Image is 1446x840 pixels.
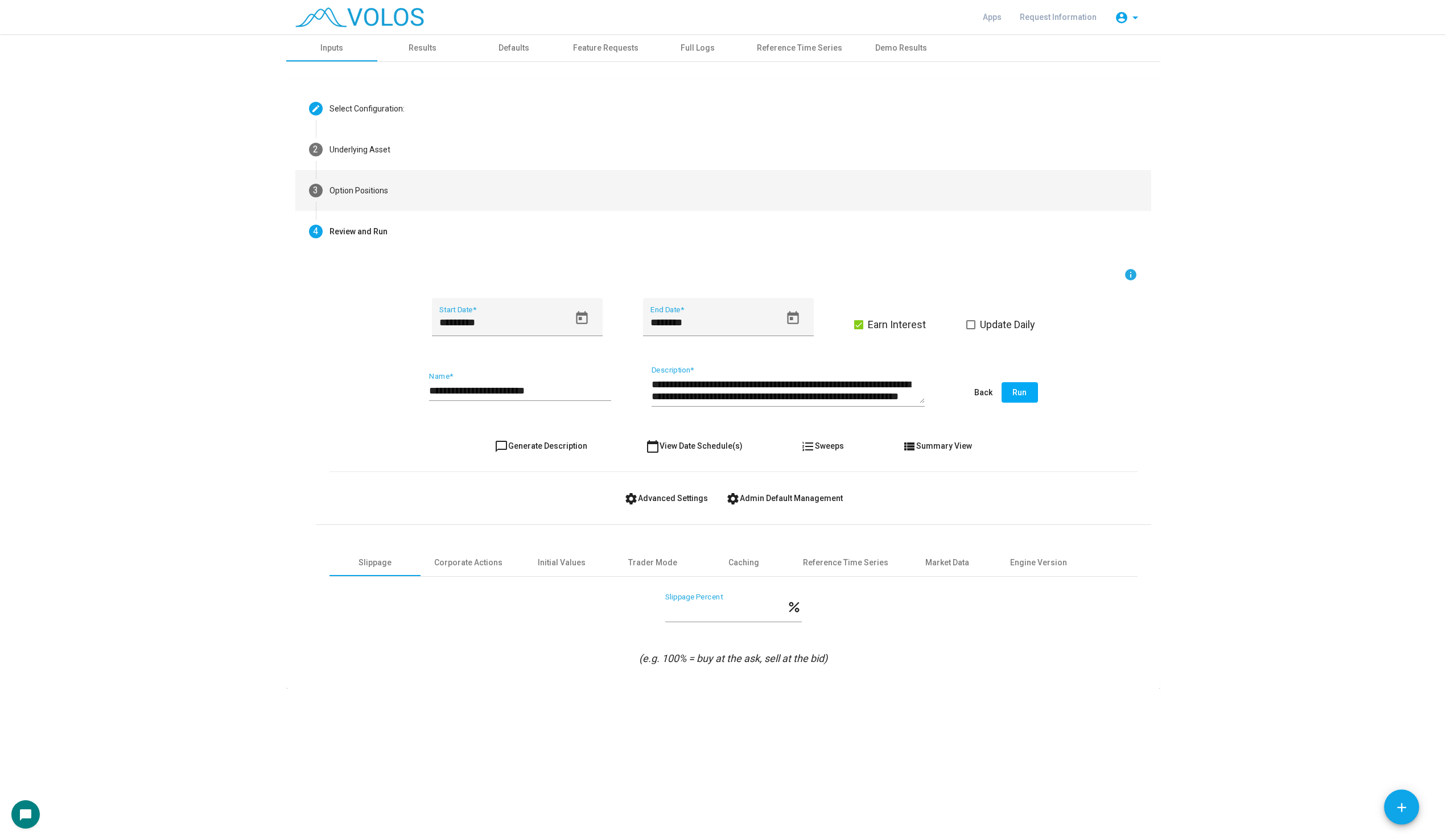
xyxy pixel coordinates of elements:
[1011,7,1106,27] a: Request Information
[1012,388,1027,397] span: Run
[875,42,927,54] div: Demo Results
[538,557,586,569] div: Initial Values
[974,7,1011,27] a: Apps
[329,226,388,238] div: Review and Run
[646,441,743,450] span: View Date Schedule(s)
[573,42,638,54] div: Feature Requests
[1115,11,1128,24] mat-icon: account_circle
[313,226,318,237] span: 4
[569,305,595,331] button: Open calendar
[646,440,660,453] mat-icon: calendar_today
[359,557,392,569] div: Slippage
[803,557,888,569] div: Reference Time Series
[313,185,318,196] span: 3
[1384,789,1419,825] button: Add icon
[495,440,508,453] mat-icon: chat_bubble_outline
[19,808,32,822] mat-icon: chat_bubble
[974,388,992,397] span: Back
[717,488,852,508] button: Admin Default Management
[1394,800,1409,815] mat-icon: add
[637,436,752,456] button: View Date Schedule(s)
[893,436,981,456] button: Summary View
[801,440,815,453] mat-icon: format_list_numbered
[801,441,844,450] span: Sweeps
[1002,382,1038,403] button: Run
[983,13,1002,22] span: Apps
[980,318,1035,332] span: Update Daily
[1010,557,1067,569] div: Engine Version
[1124,268,1138,282] mat-icon: info
[726,492,740,506] mat-icon: settings
[628,557,677,569] div: Trader Mode
[329,144,390,156] div: Underlying Asset
[868,318,926,332] span: Earn Interest
[624,492,638,506] mat-icon: settings
[681,42,715,54] div: Full Logs
[320,42,343,54] div: Inputs
[757,42,842,54] div: Reference Time Series
[726,494,843,503] span: Admin Default Management
[639,652,827,664] i: (e.g. 100% = buy at the ask, sell at the bid)
[780,305,806,331] button: Open calendar
[903,441,972,450] span: Summary View
[903,440,916,453] mat-icon: view_list
[485,436,596,456] button: Generate Description
[615,488,717,508] button: Advanced Settings
[965,382,1002,403] button: Back
[1020,13,1097,22] span: Request Information
[329,185,388,197] div: Option Positions
[925,557,969,569] div: Market Data
[1128,11,1142,24] mat-icon: arrow_drop_down
[434,557,502,569] div: Corporate Actions
[495,441,587,450] span: Generate Description
[728,557,759,569] div: Caching
[409,42,436,54] div: Results
[499,42,529,54] div: Defaults
[624,494,708,503] span: Advanced Settings
[792,436,853,456] button: Sweeps
[313,144,318,155] span: 2
[329,103,405,115] div: Select Configuration:
[311,104,320,113] mat-icon: create
[786,599,802,613] mat-icon: percent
